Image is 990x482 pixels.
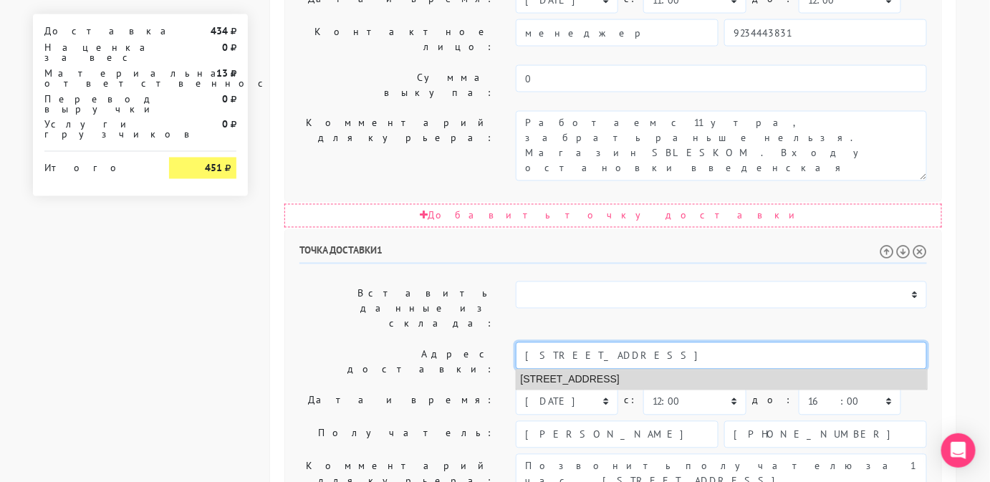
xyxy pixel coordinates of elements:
label: Контактное лицо: [289,19,505,59]
label: Комментарий для курьера: [289,111,505,181]
strong: 0 [222,41,228,54]
label: Адрес доставки: [289,342,505,382]
strong: 13 [216,67,228,79]
div: Перевод выручки [34,94,158,114]
label: до: [752,388,793,413]
label: Дата и время: [289,388,505,415]
strong: 0 [222,92,228,105]
label: Получатель: [289,421,505,448]
h6: Точка доставки [299,245,927,264]
strong: 451 [205,162,222,175]
input: Имя [516,19,719,47]
label: Сумма выкупа: [289,65,505,105]
div: Добавить точку доставки [284,204,942,228]
div: Open Intercom Messenger [941,433,976,468]
input: Имя [516,421,719,448]
div: Итого [44,158,148,173]
label: c: [624,388,638,413]
span: 1 [377,244,383,257]
input: Телефон [724,421,927,448]
div: Материальная ответственность [34,68,158,88]
div: Наценка за вес [34,42,158,62]
div: Услуги грузчиков [34,120,158,140]
div: Доставка [34,26,158,36]
strong: 0 [222,118,228,131]
li: [STREET_ADDRESS] [516,370,927,390]
label: Вставить данные из склада: [289,281,505,337]
input: Телефон [724,19,927,47]
strong: 434 [211,24,228,37]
